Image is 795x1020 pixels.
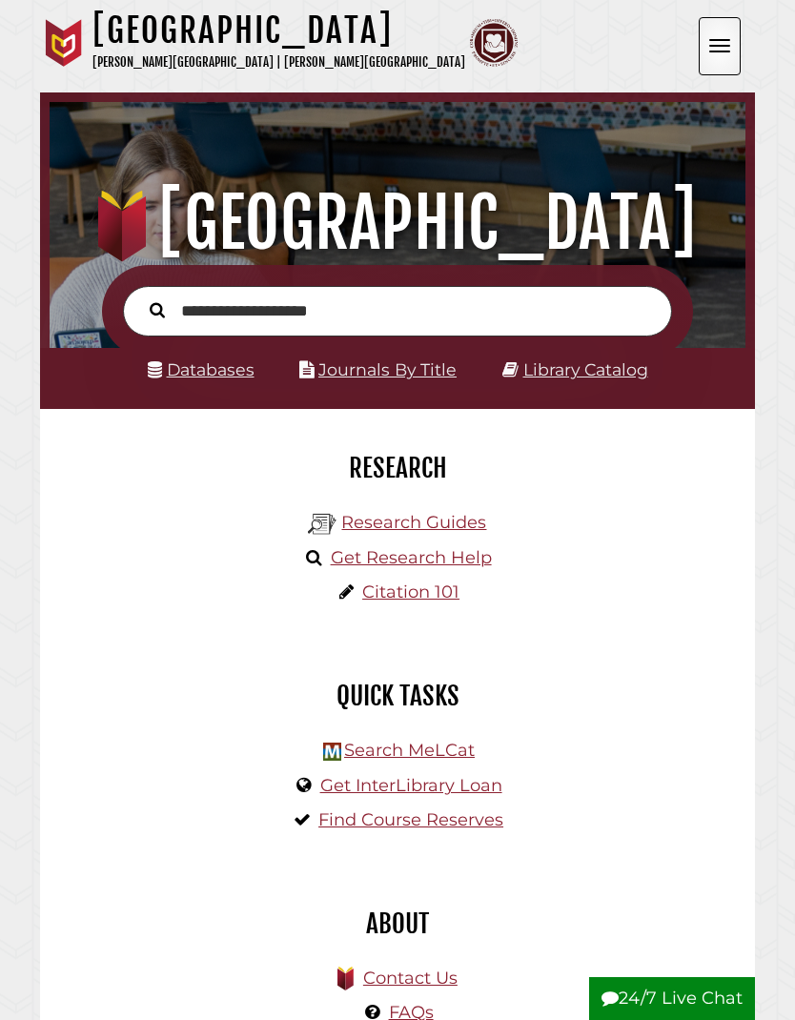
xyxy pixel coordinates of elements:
[62,181,734,265] h1: [GEOGRAPHIC_DATA]
[523,359,648,379] a: Library Catalog
[40,19,88,67] img: Calvin University
[320,775,502,796] a: Get InterLibrary Loan
[363,968,458,989] a: Contact Us
[54,680,741,712] h2: Quick Tasks
[331,547,492,568] a: Get Research Help
[470,19,518,67] img: Calvin Theological Seminary
[54,908,741,940] h2: About
[308,510,336,539] img: Hekman Library Logo
[92,10,465,51] h1: [GEOGRAPHIC_DATA]
[148,359,255,379] a: Databases
[341,512,486,533] a: Research Guides
[344,740,475,761] a: Search MeLCat
[362,581,459,602] a: Citation 101
[318,359,457,379] a: Journals By Title
[699,17,741,75] button: Open the menu
[150,302,165,319] i: Search
[54,452,741,484] h2: Research
[323,743,341,761] img: Hekman Library Logo
[92,51,465,73] p: [PERSON_NAME][GEOGRAPHIC_DATA] | [PERSON_NAME][GEOGRAPHIC_DATA]
[318,809,503,830] a: Find Course Reserves
[140,297,174,321] button: Search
